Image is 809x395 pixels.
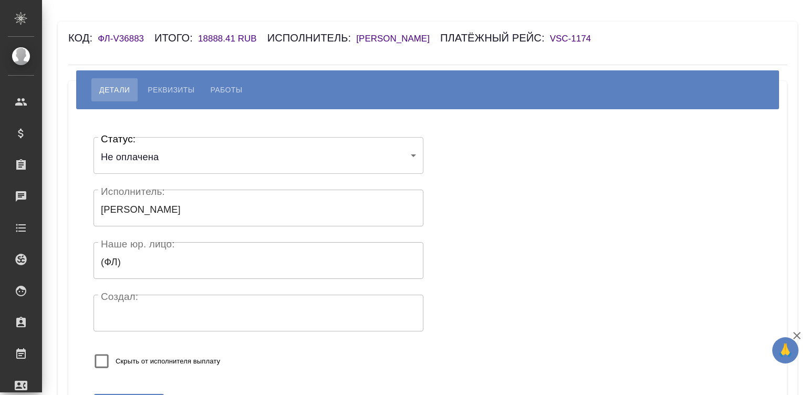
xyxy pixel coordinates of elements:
h6: Платёжный рейс: [440,32,550,44]
span: Скрыть от исполнителя выплату [116,356,220,367]
h6: 18888.41 RUB [198,34,267,44]
button: 🙏 [772,337,798,363]
h6: [PERSON_NAME] [356,34,440,44]
h6: Итого: [154,32,198,44]
h6: VSC-1174 [550,34,601,44]
h6: ФЛ-V36883 [98,34,154,44]
span: 🙏 [776,339,794,361]
a: [PERSON_NAME] [356,35,440,43]
span: Работы [211,84,243,96]
h6: Код: [68,32,98,44]
h6: Исполнитель: [267,32,357,44]
a: VSC-1174 [550,35,601,43]
div: Не оплачена [94,142,423,173]
span: Реквизиты [148,84,194,96]
span: Детали [99,84,130,96]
